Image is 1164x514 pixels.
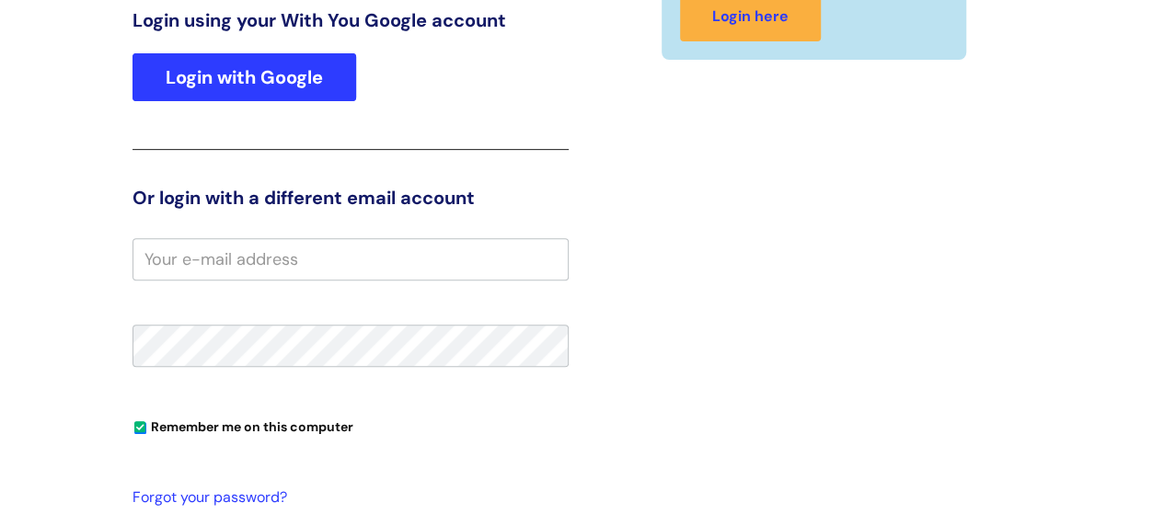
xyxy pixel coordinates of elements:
[133,9,569,31] h3: Login using your With You Google account
[133,411,569,440] div: You can uncheck this option if you're logging in from a shared device
[133,187,569,209] h3: Or login with a different email account
[133,415,353,435] label: Remember me on this computer
[133,238,569,280] input: Your e-mail address
[133,485,559,511] a: Forgot your password?
[133,53,356,101] a: Login with Google
[134,422,146,434] input: Remember me on this computer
